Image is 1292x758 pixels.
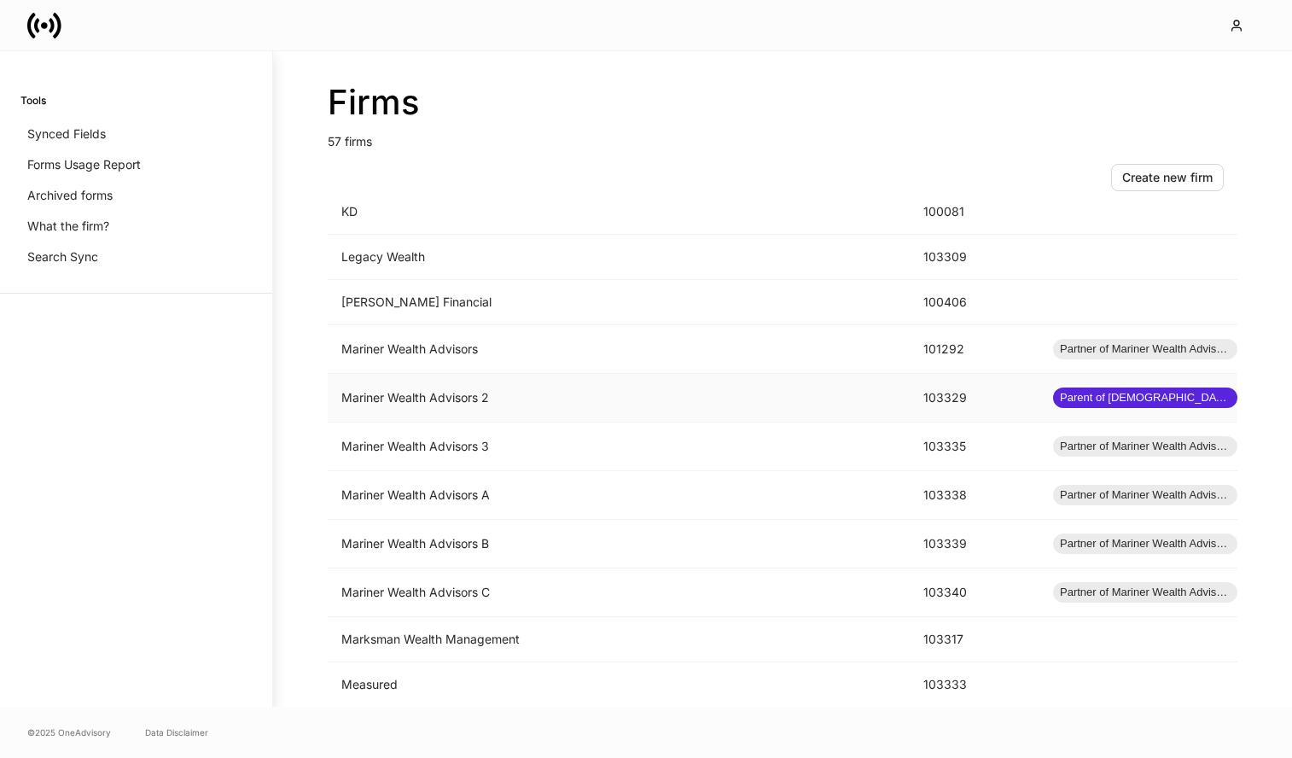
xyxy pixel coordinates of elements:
td: 103338 [910,471,1039,520]
td: 103317 [910,617,1039,662]
a: Forms Usage Report [20,149,252,180]
span: Partner of Mariner Wealth Advisors 2 [1053,535,1237,552]
td: Mariner Wealth Advisors 2 [328,374,910,423]
td: 100081 [910,189,1039,235]
span: Parent of [DEMOGRAPHIC_DATA] firms [1053,389,1237,406]
td: 103329 [910,374,1039,423]
span: © 2025 OneAdvisory [27,726,111,739]
td: 103335 [910,423,1039,471]
td: Mariner Wealth Advisors B [328,520,910,568]
span: Partner of Mariner Wealth Advisors 2 [1053,584,1237,601]
td: 103309 [910,235,1039,280]
p: Search Sync [27,248,98,265]
td: Mariner Wealth Advisors [328,325,910,374]
p: Forms Usage Report [27,156,141,173]
td: 103340 [910,568,1039,617]
button: Create new firm [1111,164,1224,191]
p: Archived forms [27,187,113,204]
td: 100406 [910,280,1039,325]
h2: Firms [328,82,1237,123]
a: Data Disclaimer [145,726,208,739]
a: Archived forms [20,180,252,211]
p: What the firm? [27,218,109,235]
span: Partner of Mariner Wealth Advisors 2 [1053,487,1237,504]
a: Search Sync [20,242,252,272]
td: 103339 [910,520,1039,568]
td: Mariner Wealth Advisors A [328,471,910,520]
h6: Tools [20,92,46,108]
td: Measured [328,662,910,708]
p: 57 firms [328,123,1237,150]
p: Synced Fields [27,125,106,143]
td: Mariner Wealth Advisors C [328,568,910,617]
td: Legacy Wealth [328,235,910,280]
a: What the firm? [20,211,252,242]
td: Marksman Wealth Management [328,617,910,662]
a: Synced Fields [20,119,252,149]
span: Partner of Mariner Wealth Advisors 2 [1053,438,1237,455]
td: [PERSON_NAME] Financial [328,280,910,325]
td: 103333 [910,662,1039,708]
td: KD [328,189,910,235]
span: Partner of Mariner Wealth Advisors 2 [1053,341,1237,358]
td: 101292 [910,325,1039,374]
td: Mariner Wealth Advisors 3 [328,423,910,471]
div: Create new firm [1122,169,1213,186]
